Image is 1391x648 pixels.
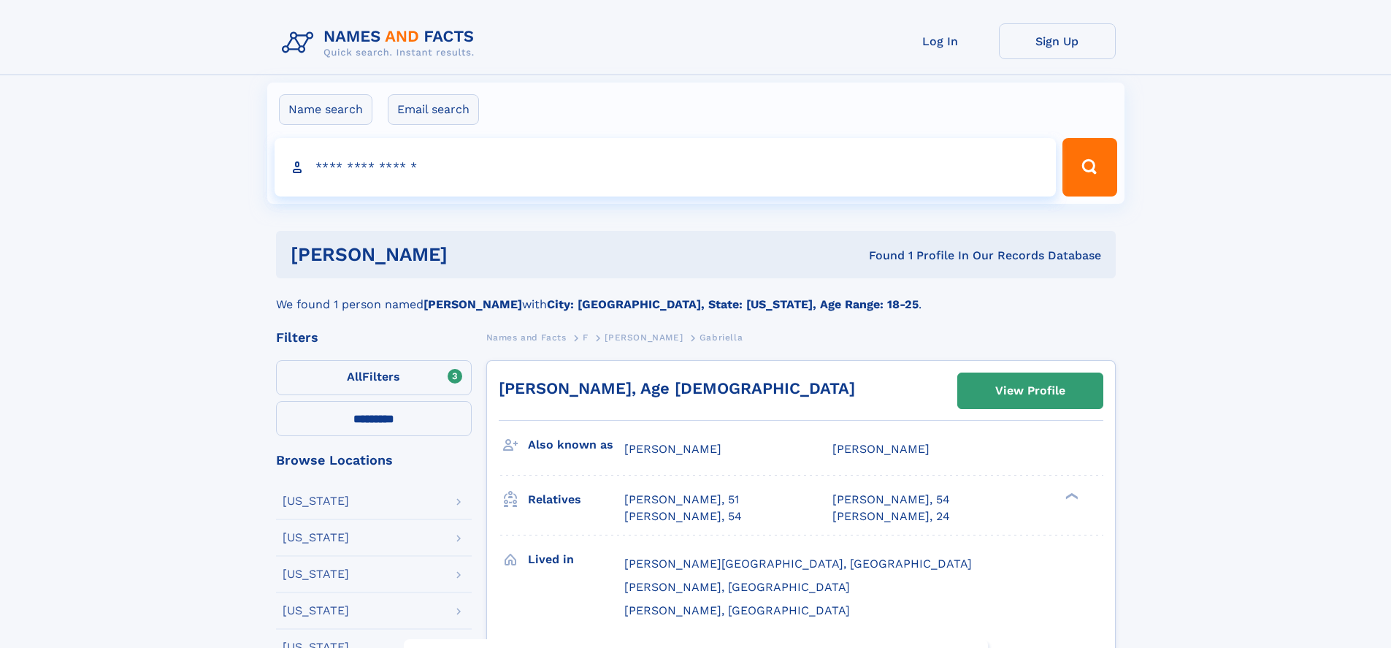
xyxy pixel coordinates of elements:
div: [US_STATE] [283,605,349,617]
h3: Also known as [528,432,624,457]
label: Name search [279,94,372,125]
h1: [PERSON_NAME] [291,245,659,264]
b: [PERSON_NAME] [424,297,522,311]
a: Log In [882,23,999,59]
span: [PERSON_NAME] [832,442,930,456]
span: [PERSON_NAME], [GEOGRAPHIC_DATA] [624,580,850,594]
span: Gabriella [700,332,743,343]
div: Browse Locations [276,454,472,467]
div: Found 1 Profile In Our Records Database [658,248,1101,264]
div: ❯ [1062,492,1079,501]
div: [US_STATE] [283,568,349,580]
a: [PERSON_NAME], 51 [624,492,739,508]
a: [PERSON_NAME], Age [DEMOGRAPHIC_DATA] [499,379,855,397]
a: Names and Facts [486,328,567,346]
a: View Profile [958,373,1103,408]
a: [PERSON_NAME], 54 [832,492,950,508]
label: Email search [388,94,479,125]
a: Sign Up [999,23,1116,59]
input: search input [275,138,1057,197]
span: [PERSON_NAME], [GEOGRAPHIC_DATA] [624,603,850,617]
label: Filters [276,360,472,395]
div: We found 1 person named with . [276,278,1116,313]
span: [PERSON_NAME][GEOGRAPHIC_DATA], [GEOGRAPHIC_DATA] [624,557,972,571]
div: Filters [276,331,472,344]
h3: Lived in [528,547,624,572]
a: F [583,328,589,346]
span: [PERSON_NAME] [605,332,683,343]
a: [PERSON_NAME], 54 [624,508,742,525]
img: Logo Names and Facts [276,23,486,63]
a: [PERSON_NAME], 24 [832,508,950,525]
div: [US_STATE] [283,495,349,507]
b: City: [GEOGRAPHIC_DATA], State: [US_STATE], Age Range: 18-25 [547,297,919,311]
div: [US_STATE] [283,532,349,544]
span: F [583,332,589,343]
div: View Profile [995,374,1065,408]
span: All [347,370,362,384]
span: [PERSON_NAME] [624,442,721,456]
button: Search Button [1062,138,1116,197]
h3: Relatives [528,487,624,512]
a: [PERSON_NAME] [605,328,683,346]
